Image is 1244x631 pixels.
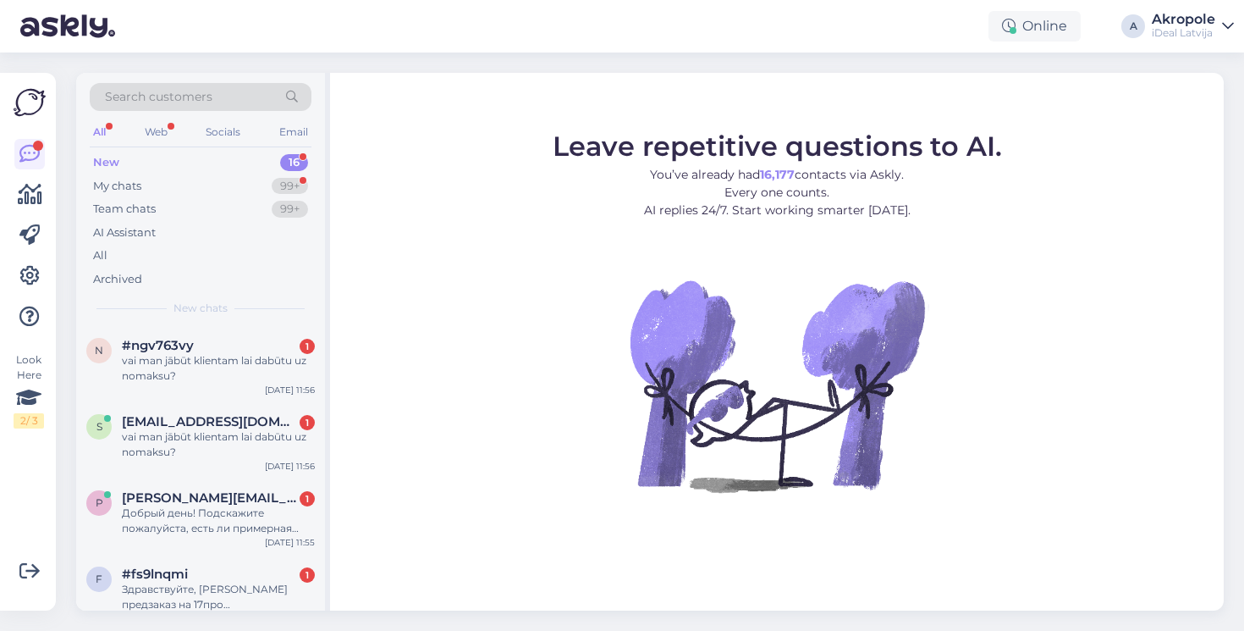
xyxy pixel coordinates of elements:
[265,536,315,549] div: [DATE] 11:55
[760,167,795,182] b: 16,177
[553,130,1002,163] span: Leave repetitive questions to AI.
[122,414,298,429] span: s.liepinaaa@gmail.com
[141,121,171,143] div: Web
[265,384,315,396] div: [DATE] 11:56
[276,121,311,143] div: Email
[1152,13,1215,26] div: Akropole
[1121,14,1145,38] div: A
[122,353,315,384] div: vai man jābūt klientam lai dabūtu uz nomaksu?
[272,178,308,195] div: 99+
[553,166,1002,219] p: You’ve already had contacts via Askly. Every one counts. AI replies 24/7. Start working smarter [...
[1152,13,1234,40] a: AkropoleiDeal Latvija
[202,121,244,143] div: Socials
[93,201,156,218] div: Team chats
[122,582,315,612] div: Здравствуйте, [PERSON_NAME] предзаказ на 17про [PERSON_NAME], хотелось бы узнать примерную дату е...
[122,567,188,582] span: #fs9lnqmi
[96,496,103,509] span: p
[14,352,44,429] div: Look Here
[300,567,315,583] div: 1
[988,11,1081,42] div: Online
[95,344,103,357] span: n
[280,154,308,171] div: 16
[272,201,308,218] div: 99+
[96,420,102,433] span: s
[14,86,46,119] img: Askly Logo
[93,178,141,195] div: My chats
[625,233,929,538] img: No Chat active
[122,429,315,460] div: vai man jābūt klientam lai dabūtu uz nomaksu?
[1152,26,1215,40] div: iDeal Latvija
[90,121,109,143] div: All
[14,413,44,429] div: 2 / 3
[93,154,119,171] div: New
[265,460,315,473] div: [DATE] 11:56
[93,271,142,288] div: Archived
[122,506,315,536] div: Добрый день! Подскажите пожалуйста, есть ли примерная дата получения по заказу #3000000292?
[122,338,194,353] span: #ngv763vy
[105,88,212,106] span: Search customers
[122,490,298,506] span: p.a.kozlovsky@gmail.com
[300,491,315,506] div: 1
[96,573,102,585] span: f
[173,301,228,316] span: New chats
[300,415,315,430] div: 1
[93,247,107,264] div: All
[300,339,315,354] div: 1
[93,224,156,241] div: AI Assistant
